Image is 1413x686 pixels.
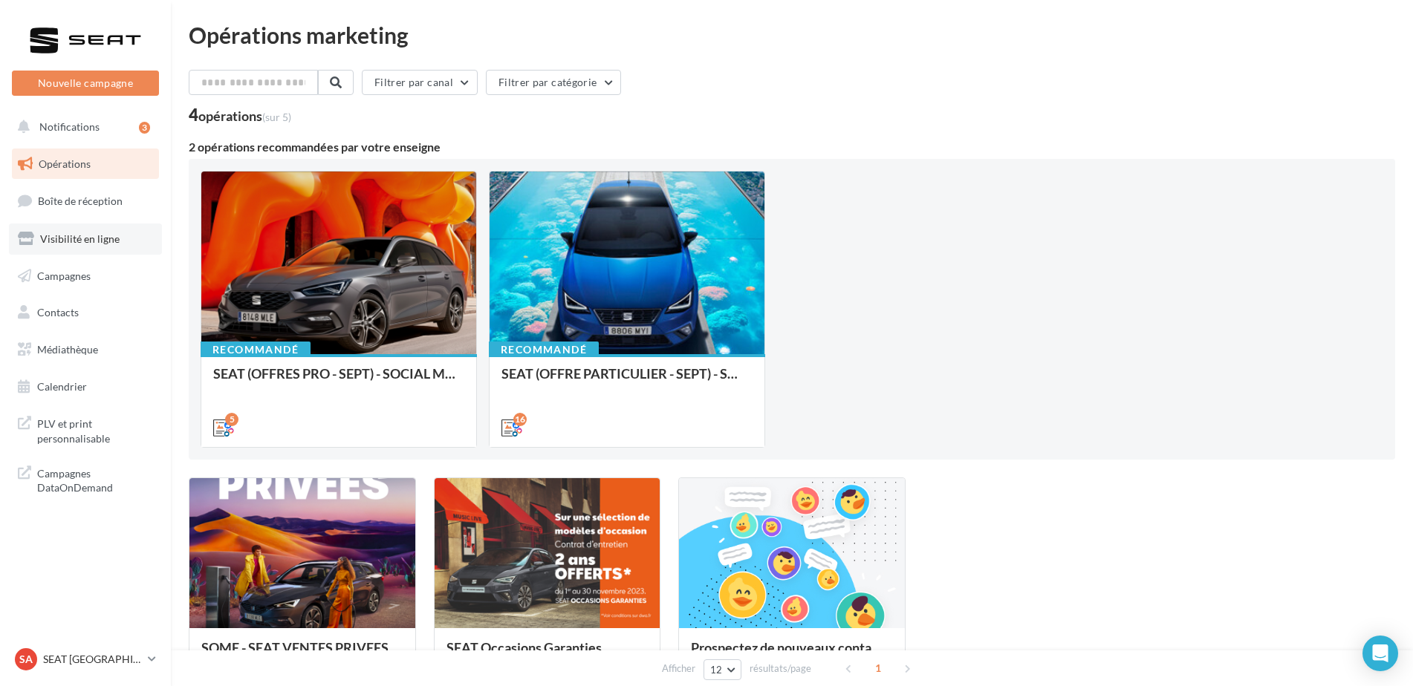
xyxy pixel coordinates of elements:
div: SOME - SEAT VENTES PRIVEES [201,640,403,670]
button: Nouvelle campagne [12,71,159,96]
span: Calendrier [37,380,87,393]
div: Recommandé [489,342,599,358]
span: Boîte de réception [38,195,123,207]
span: 1 [866,656,890,680]
div: opérations [198,109,291,122]
button: 12 [704,659,741,680]
div: Prospectez de nouveaux contacts [691,640,893,670]
a: PLV et print personnalisable [9,408,162,451]
div: 5 [225,413,238,426]
a: Médiathèque [9,334,162,365]
a: Visibilité en ligne [9,223,162,255]
a: SA SEAT [GEOGRAPHIC_DATA] [12,645,159,673]
div: SEAT (OFFRE PARTICULIER - SEPT) - SOCIAL MEDIA [501,366,753,396]
span: SA [19,652,33,667]
span: Contacts [37,306,79,318]
div: Open Intercom Messenger [1362,636,1398,671]
div: SEAT (OFFRES PRO - SEPT) - SOCIAL MEDIA [213,366,464,396]
span: Médiathèque [37,343,98,356]
a: Boîte de réception [9,185,162,217]
a: Campagnes DataOnDemand [9,457,162,501]
button: Notifications 3 [9,111,156,143]
span: PLV et print personnalisable [37,414,153,445]
div: Recommandé [201,342,311,358]
button: Filtrer par canal [362,70,478,95]
a: Campagnes [9,261,162,292]
span: 12 [710,664,723,676]
span: Notifications [39,120,100,133]
a: Contacts [9,297,162,328]
span: Campagnes DataOnDemand [37,463,153,495]
button: Filtrer par catégorie [486,70,621,95]
a: Calendrier [9,371,162,402]
span: Visibilité en ligne [40,232,120,245]
p: SEAT [GEOGRAPHIC_DATA] [43,652,142,667]
span: résultats/page [750,661,811,676]
div: Opérations marketing [189,24,1395,46]
div: SEAT Occasions Garanties [446,640,649,670]
span: Opérations [39,157,91,170]
div: 2 opérations recommandées par votre enseigne [189,141,1395,153]
span: Campagnes [37,269,91,281]
div: 4 [189,107,291,123]
div: 16 [513,413,527,426]
div: 3 [139,122,150,134]
span: Afficher [662,661,695,676]
span: (sur 5) [262,111,291,123]
a: Opérations [9,148,162,180]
